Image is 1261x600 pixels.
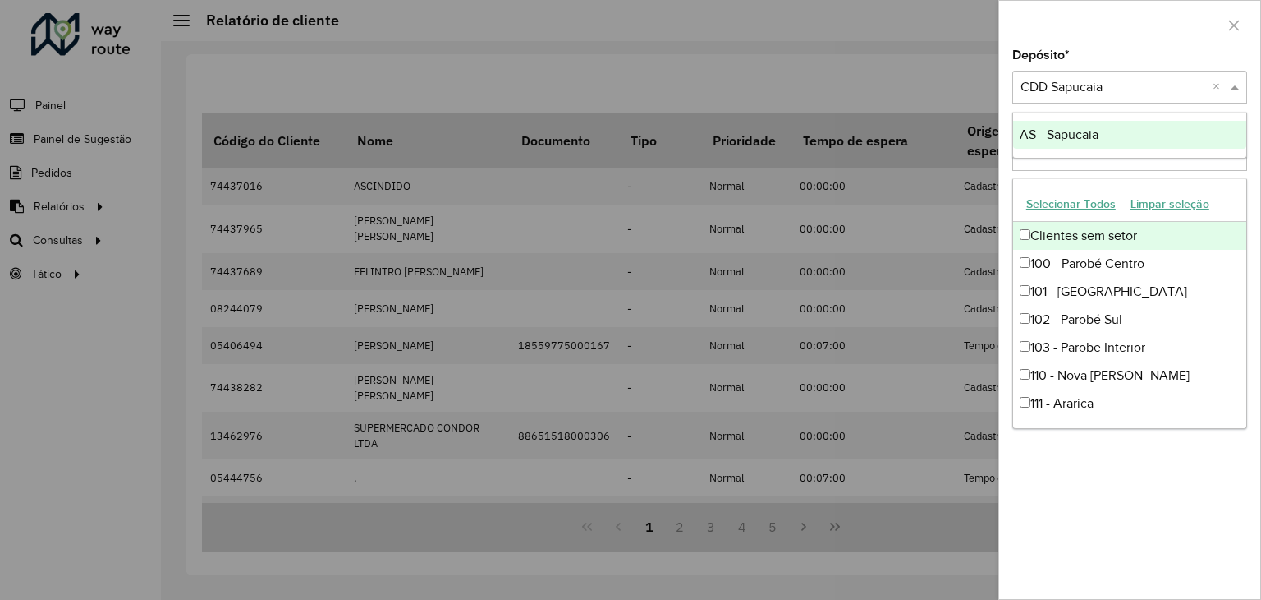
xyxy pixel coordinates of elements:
[1013,334,1246,362] div: 103 - Parobe Interior
[1013,362,1246,390] div: 110 - Nova [PERSON_NAME]
[1013,306,1246,334] div: 102 - Parobé Sul
[1020,127,1098,141] span: AS - Sapucaia
[1013,418,1246,445] div: 112 - [PERSON_NAME]
[1012,178,1247,429] ng-dropdown-panel: Options list
[1019,192,1123,217] button: Selecionar Todos
[1013,278,1246,306] div: 101 - [GEOGRAPHIC_DATA]
[1213,77,1227,97] span: Clear all
[1013,250,1246,278] div: 100 - Parobé Centro
[1012,112,1247,159] ng-dropdown-panel: Options list
[1123,192,1217,217] button: Limpar seleção
[1013,222,1246,250] div: Clientes sem setor
[1012,45,1070,65] label: Depósito
[1013,390,1246,418] div: 111 - Ararica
